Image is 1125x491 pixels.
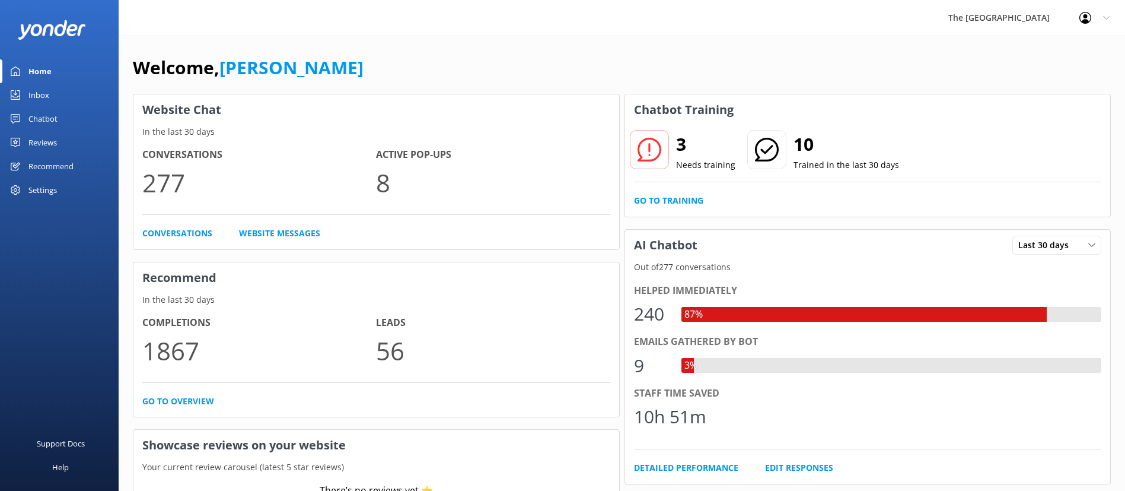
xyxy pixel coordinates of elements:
div: 3% [681,358,700,373]
p: Out of 277 conversations [625,261,1111,274]
div: Emails gathered by bot [634,334,1102,350]
p: 56 [376,331,610,370]
h3: Recommend [133,262,619,293]
p: 277 [142,163,376,202]
h2: 3 [676,130,735,159]
p: Needs training [676,159,735,172]
div: 10h 51m [634,403,706,431]
div: Inbox [28,83,49,107]
h4: Leads [376,315,610,331]
div: Reviews [28,131,57,154]
h4: Conversations [142,147,376,163]
p: 1867 [142,331,376,370]
p: In the last 30 days [133,293,619,306]
div: Home [28,59,52,83]
p: Trained in the last 30 days [793,159,899,172]
div: Recommend [28,154,74,178]
div: Support Docs [37,432,85,455]
a: Detailed Performance [634,461,738,474]
h3: Chatbot Training [625,94,742,125]
div: 87% [681,307,706,322]
div: Chatbot [28,107,58,131]
div: Helped immediately [634,283,1102,299]
div: Help [52,455,69,479]
div: 240 [634,300,670,328]
div: Staff time saved [634,386,1102,401]
a: Conversations [142,227,212,240]
p: Your current review carousel (latest 5 star reviews) [133,461,619,474]
p: 8 [376,163,610,202]
img: yonder-white-logo.png [18,20,86,40]
a: Website Messages [239,227,320,240]
a: Edit Responses [765,461,833,474]
h3: Website Chat [133,94,619,125]
h3: Showcase reviews on your website [133,430,619,461]
div: 9 [634,351,670,380]
a: [PERSON_NAME] [219,55,364,80]
h1: Welcome, [133,53,364,82]
p: In the last 30 days [133,125,619,138]
h4: Active Pop-ups [376,147,610,163]
div: Settings [28,178,57,202]
h3: AI Chatbot [625,230,706,261]
a: Go to overview [142,395,214,408]
h2: 10 [793,130,899,159]
span: Last 30 days [1018,239,1076,252]
h4: Completions [142,315,376,331]
a: Go to Training [634,194,703,207]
